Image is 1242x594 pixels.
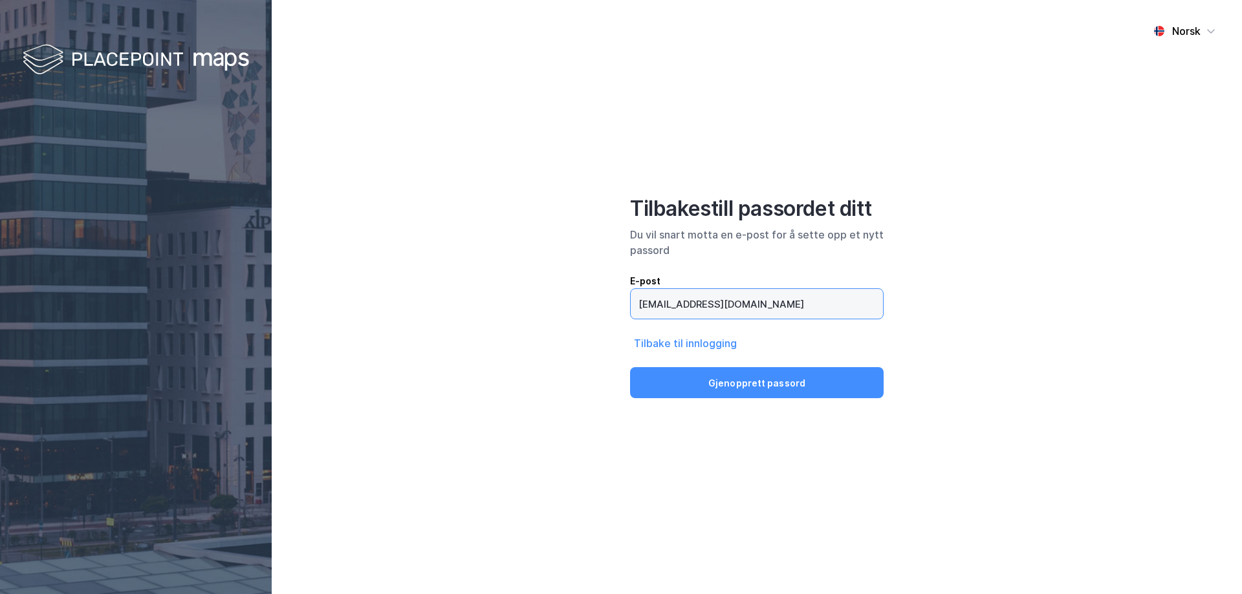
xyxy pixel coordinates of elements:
div: Du vil snart motta en e-post for å sette opp et nytt passord [630,227,884,258]
img: logo-white.f07954bde2210d2a523dddb988cd2aa7.svg [23,41,249,80]
div: Norsk [1172,23,1201,39]
div: Tilbakestill passordet ditt [630,196,884,222]
iframe: Chat Widget [1177,532,1242,594]
button: Tilbake til innlogging [630,335,741,352]
div: E-post [630,273,884,289]
button: Gjenopprett passord [630,367,884,398]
